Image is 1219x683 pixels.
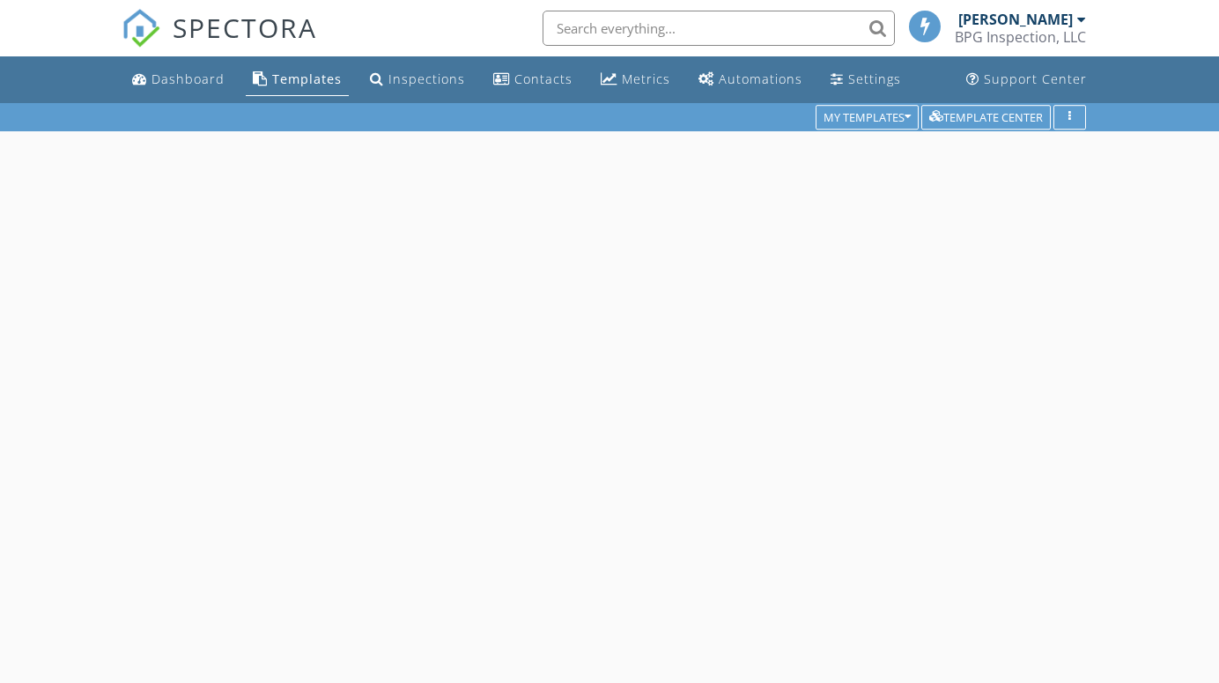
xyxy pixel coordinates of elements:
[691,63,809,96] a: Automations (Basic)
[543,11,895,46] input: Search everything...
[921,105,1051,130] button: Template Center
[719,71,802,87] div: Automations
[514,71,573,87] div: Contacts
[816,105,919,130] button: My Templates
[122,9,160,48] img: The Best Home Inspection Software - Spectora
[125,63,232,96] a: Dashboard
[959,63,1094,96] a: Support Center
[486,63,580,96] a: Contacts
[272,71,342,87] div: Templates
[921,108,1051,124] a: Template Center
[824,111,911,123] div: My Templates
[388,71,465,87] div: Inspections
[824,63,908,96] a: Settings
[151,71,225,87] div: Dashboard
[246,63,349,96] a: Templates
[955,28,1086,46] div: BPG Inspection, LLC
[958,11,1073,28] div: [PERSON_NAME]
[929,111,1043,123] div: Template Center
[363,63,472,96] a: Inspections
[594,63,677,96] a: Metrics
[173,9,317,46] span: SPECTORA
[122,24,317,61] a: SPECTORA
[848,71,901,87] div: Settings
[622,71,670,87] div: Metrics
[984,71,1087,87] div: Support Center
